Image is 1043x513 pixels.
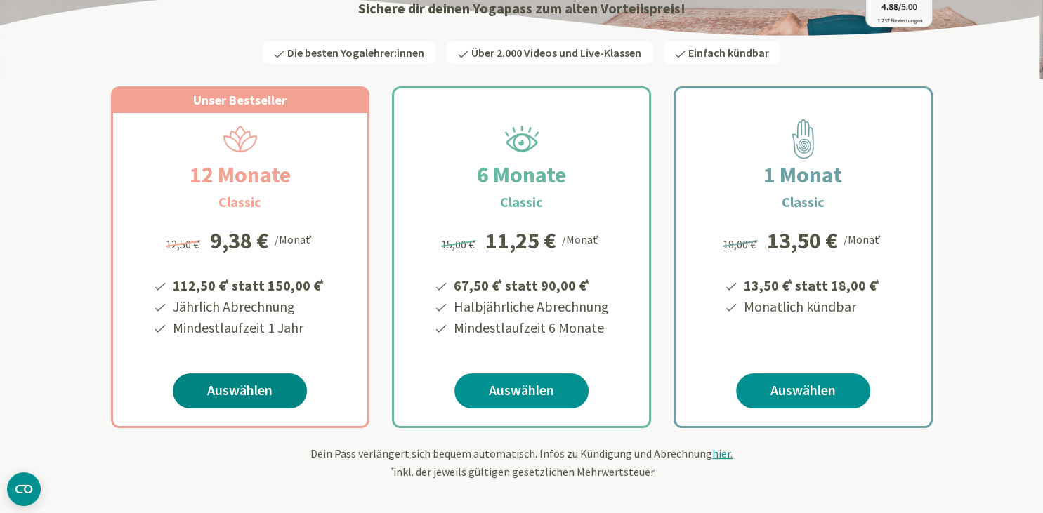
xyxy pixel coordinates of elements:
[287,46,424,60] span: Die besten Yogalehrer:innen
[723,237,760,251] span: 18,00 €
[767,229,838,252] div: 13,50 €
[562,229,602,248] div: /Monat
[452,296,609,317] li: Halbjährliche Abrechnung
[471,46,641,60] span: Über 2.000 Videos und Live-Klassen
[156,158,324,192] h2: 12 Monate
[193,92,287,108] span: Unser Bestseller
[500,192,543,213] h3: Classic
[218,192,261,213] h3: Classic
[166,237,203,251] span: 12,50 €
[171,272,327,296] li: 112,50 € statt 150,00 €
[443,158,600,192] h2: 6 Monate
[111,445,933,480] div: Dein Pass verlängert sich bequem automatisch. Infos zu Kündigung und Abrechnung
[688,46,769,60] span: Einfach kündbar
[736,373,870,408] a: Auswählen
[452,272,609,296] li: 67,50 € statt 90,00 €
[389,465,655,479] span: inkl. der jeweils gültigen gesetzlichen Mehrwertsteuer
[7,472,41,506] button: CMP-Widget öffnen
[171,296,327,317] li: Jährlich Abrechnung
[454,373,589,408] a: Auswählen
[742,296,882,317] li: Monatlich kündbar
[782,192,825,213] h3: Classic
[452,317,609,338] li: Mindestlaufzeit 6 Monate
[485,229,556,252] div: 11,25 €
[441,237,478,251] span: 15,00 €
[844,229,884,248] div: /Monat
[742,272,882,296] li: 13,50 € statt 18,00 €
[210,229,269,252] div: 9,38 €
[730,158,876,192] h2: 1 Monat
[173,373,307,408] a: Auswählen
[275,229,315,248] div: /Monat
[712,446,733,460] span: hier.
[171,317,327,338] li: Mindestlaufzeit 1 Jahr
